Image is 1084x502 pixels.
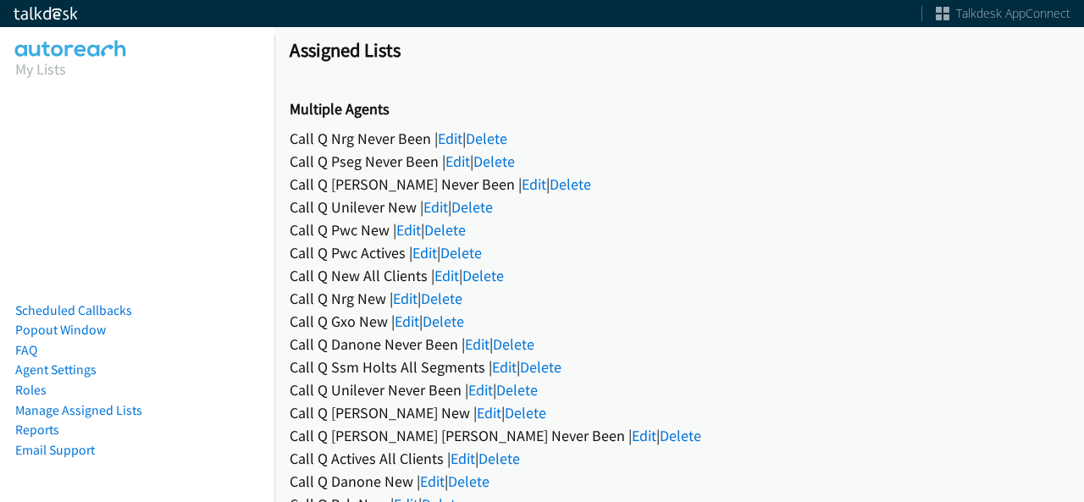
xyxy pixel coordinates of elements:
[15,342,37,358] a: FAQ
[15,442,95,458] a: Email Support
[15,402,142,418] a: Manage Assigned Lists
[395,312,419,331] a: Edit
[438,129,462,148] a: Edit
[423,312,464,331] a: Delete
[15,302,132,318] a: Scheduled Callbacks
[420,472,445,491] a: Edit
[290,287,1069,310] div: Call Q Nrg New | |
[290,218,1069,241] div: Call Q Pwc New | |
[290,264,1069,287] div: Call Q New All Clients | |
[290,378,1069,401] div: Call Q Unilever Never Been | |
[936,5,1070,22] a: Talkdesk AppConnect
[451,449,475,468] a: Edit
[290,196,1069,218] div: Call Q Unilever New | |
[290,173,1069,196] div: Call Q [PERSON_NAME] Never Been | |
[290,310,1069,333] div: Call Q Gxo New | |
[393,289,418,308] a: Edit
[15,422,59,438] a: Reports
[440,243,482,262] a: Delete
[290,356,1069,378] div: Call Q Ssm Holts All Segments | |
[424,220,466,240] a: Delete
[290,38,1069,62] h1: Assigned Lists
[1036,184,1084,318] iframe: Resource Center
[290,401,1069,424] div: Call Q [PERSON_NAME] New | |
[478,449,520,468] a: Delete
[466,129,507,148] a: Delete
[462,266,504,285] a: Delete
[465,334,489,354] a: Edit
[493,334,534,354] a: Delete
[451,197,493,217] a: Delete
[423,197,448,217] a: Edit
[290,150,1069,173] div: Call Q Pseg Never Been | |
[468,380,493,400] a: Edit
[421,289,462,308] a: Delete
[396,220,421,240] a: Edit
[660,426,701,445] a: Delete
[448,472,489,491] a: Delete
[492,357,517,377] a: Edit
[290,447,1069,470] div: Call Q Actives All Clients | |
[15,322,106,338] a: Popout Window
[412,243,437,262] a: Edit
[477,403,501,422] a: Edit
[15,382,47,398] a: Roles
[522,174,546,194] a: Edit
[550,174,591,194] a: Delete
[290,424,1069,447] div: Call Q [PERSON_NAME] [PERSON_NAME] Never Been | |
[290,100,1069,119] h2: Multiple Agents
[15,59,66,79] a: My Lists
[290,333,1069,356] div: Call Q Danone Never Been | |
[496,380,538,400] a: Delete
[434,266,459,285] a: Edit
[632,426,656,445] a: Edit
[445,152,470,171] a: Edit
[290,470,1069,493] div: Call Q Danone New | |
[473,152,515,171] a: Delete
[290,241,1069,264] div: Call Q Pwc Actives | |
[15,361,97,378] a: Agent Settings
[520,357,561,377] a: Delete
[505,403,546,422] a: Delete
[290,127,1069,150] div: Call Q Nrg Never Been | |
